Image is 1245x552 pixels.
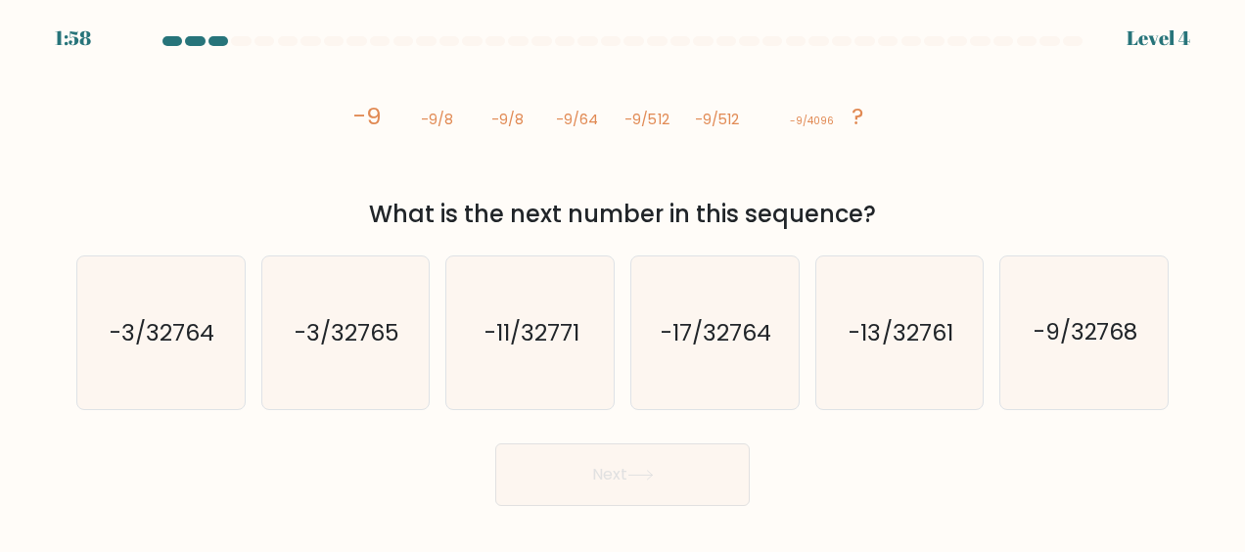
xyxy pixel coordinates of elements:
text: -9/32768 [1034,317,1138,348]
text: -11/32771 [484,317,579,348]
tspan: -9/4096 [790,114,834,128]
text: -3/32764 [110,317,214,348]
div: Level 4 [1127,23,1190,53]
tspan: -9/64 [556,110,598,129]
tspan: -9/8 [490,110,523,129]
tspan: -9/512 [695,110,740,129]
text: -3/32765 [295,317,399,348]
div: What is the next number in this sequence? [88,197,1157,232]
button: Next [495,443,750,506]
text: -13/32761 [850,317,953,348]
tspan: -9 [352,100,381,132]
text: -17/32764 [661,317,771,348]
div: 1:58 [55,23,91,53]
tspan: ? [852,100,863,132]
tspan: -9/512 [624,110,669,129]
tspan: -9/8 [421,110,453,129]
